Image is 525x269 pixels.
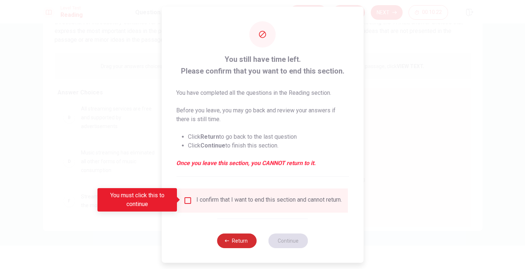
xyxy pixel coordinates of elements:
[188,141,349,150] li: Click to finish this section.
[97,188,177,212] div: You must click this to continue
[176,53,349,77] span: You still have time left. Please confirm that you want to end this section.
[176,89,349,97] p: You have completed all the questions in the Reading section.
[200,133,219,140] strong: Return
[196,196,342,205] div: I confirm that I want to end this section and cannot return.
[183,196,192,205] span: You must click this to continue
[176,159,349,168] em: Once you leave this section, you CANNOT return to it.
[217,233,257,248] button: Return
[188,132,349,141] li: Click to go back to the last question
[200,142,225,149] strong: Continue
[269,233,308,248] button: Continue
[176,106,349,124] p: Before you leave, you may go back and review your answers if there is still time.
